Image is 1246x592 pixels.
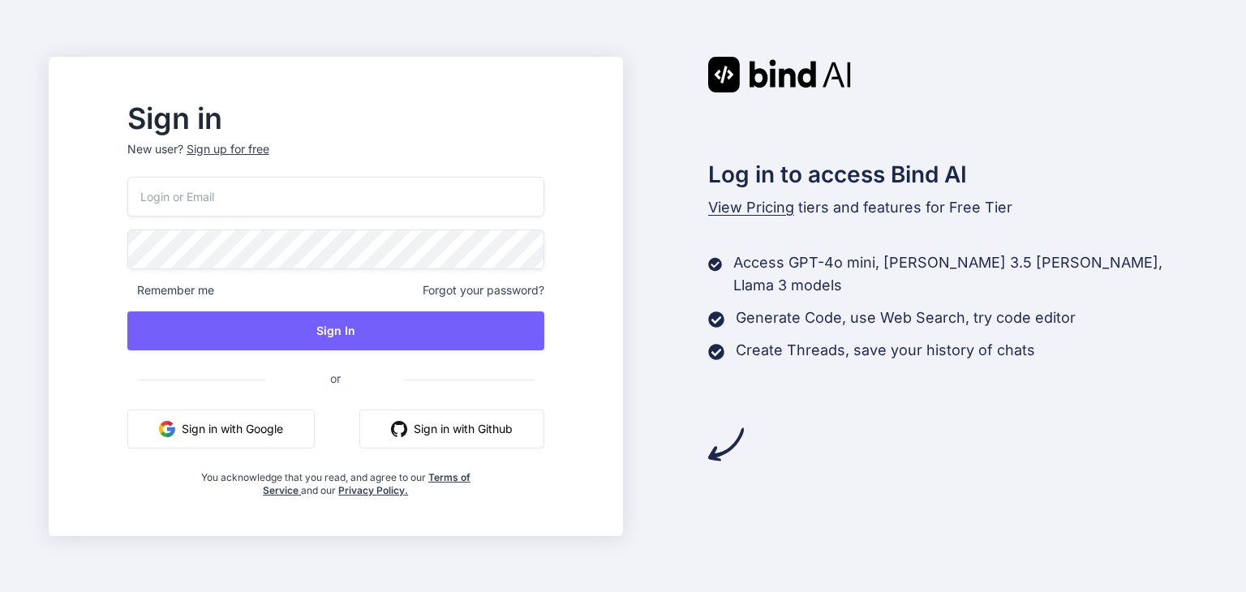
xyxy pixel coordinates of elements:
img: arrow [708,427,744,462]
p: tiers and features for Free Tier [708,196,1198,219]
p: New user? [127,141,544,177]
button: Sign in with Google [127,410,315,448]
button: Sign In [127,311,544,350]
span: or [265,358,406,398]
p: Generate Code, use Web Search, try code editor [736,307,1076,329]
div: You acknowledge that you read, and agree to our and our [196,461,475,497]
span: Forgot your password? [423,282,544,298]
h2: Log in to access Bind AI [708,157,1198,191]
p: Create Threads, save your history of chats [736,339,1035,362]
a: Privacy Policy. [338,484,408,496]
p: Access GPT-4o mini, [PERSON_NAME] 3.5 [PERSON_NAME], Llama 3 models [733,251,1197,297]
button: Sign in with Github [359,410,544,448]
h2: Sign in [127,105,544,131]
input: Login or Email [127,177,544,217]
img: github [391,421,407,437]
span: View Pricing [708,199,794,216]
span: Remember me [127,282,214,298]
img: Bind AI logo [708,57,851,92]
div: Sign up for free [187,141,269,157]
img: google [159,421,175,437]
a: Terms of Service [263,471,470,496]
